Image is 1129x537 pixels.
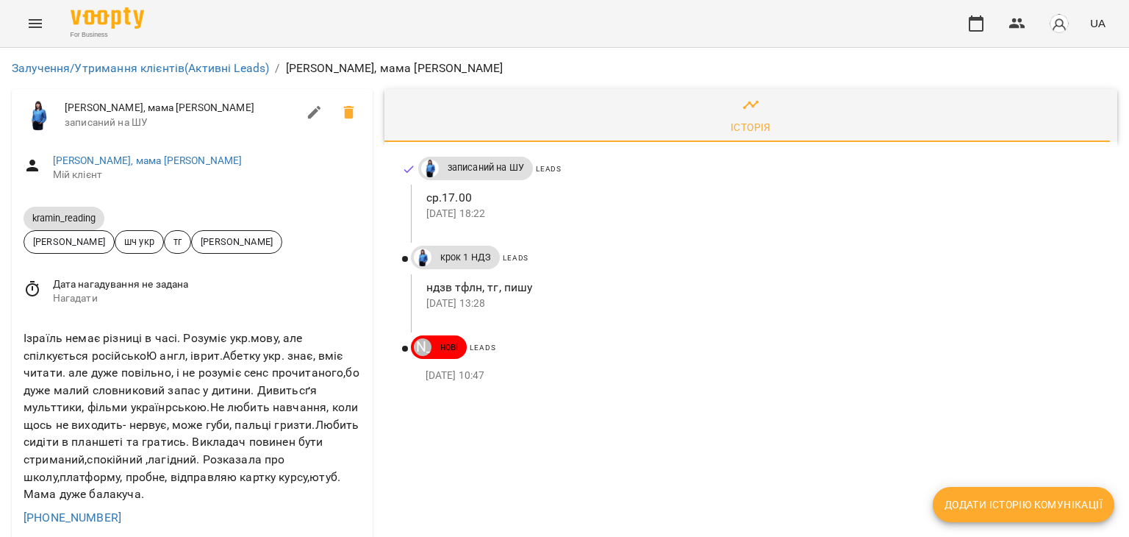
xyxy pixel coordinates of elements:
[71,7,144,29] img: Voopty Logo
[65,101,297,115] span: [PERSON_NAME], мама [PERSON_NAME]
[192,235,282,249] span: [PERSON_NAME]
[426,296,1094,311] p: [DATE] 13:28
[421,160,439,177] img: Дащенко Аня
[65,115,297,130] span: записаний на ШУ
[426,279,1094,296] p: ндзв тфлн, тг, пишу
[53,154,243,166] a: [PERSON_NAME], мама [PERSON_NAME]
[933,487,1114,522] button: Додати історію комунікації
[24,212,104,224] span: kramin_reading
[470,344,495,352] span: Leads
[426,189,1094,207] p: ср.17.00
[418,160,439,177] a: Дащенко Аня
[53,291,361,306] span: Нагадати
[945,496,1103,513] span: Додати історію комунікації
[18,6,53,41] button: Menu
[12,61,269,75] a: Залучення/Утримання клієнтів(Активні Leads)
[411,249,431,266] a: Дащенко Аня
[53,277,361,292] span: Дата нагадування не задана
[426,207,1094,221] p: [DATE] 18:22
[165,235,190,249] span: тг
[53,168,361,182] span: Мій клієнт
[503,254,528,262] span: Leads
[414,338,431,356] div: [PERSON_NAME]
[24,511,121,524] a: [PHONE_NUMBER]
[1090,15,1105,31] span: UA
[71,30,144,40] span: For Business
[275,60,279,77] li: /
[24,235,114,249] span: [PERSON_NAME]
[431,341,467,354] span: нові
[731,118,771,136] div: Історія
[24,101,53,130] img: Дащенко Аня
[21,327,364,506] div: Ізраїль немає різниці в часі. Розуміє укр.мову, але спілкується російськоЮ англ, іврит.Абетку укр...
[439,161,533,174] span: записаний на ШУ
[411,338,431,356] a: [PERSON_NAME]
[115,235,163,249] span: шч укр
[1049,13,1069,34] img: avatar_s.png
[414,249,431,266] img: Дащенко Аня
[426,369,1094,383] p: [DATE] 10:47
[536,165,562,173] span: Leads
[1084,10,1111,37] button: UA
[286,60,503,77] p: [PERSON_NAME], мама [PERSON_NAME]
[431,251,500,264] span: крок 1 НДЗ
[12,60,1117,77] nav: breadcrumb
